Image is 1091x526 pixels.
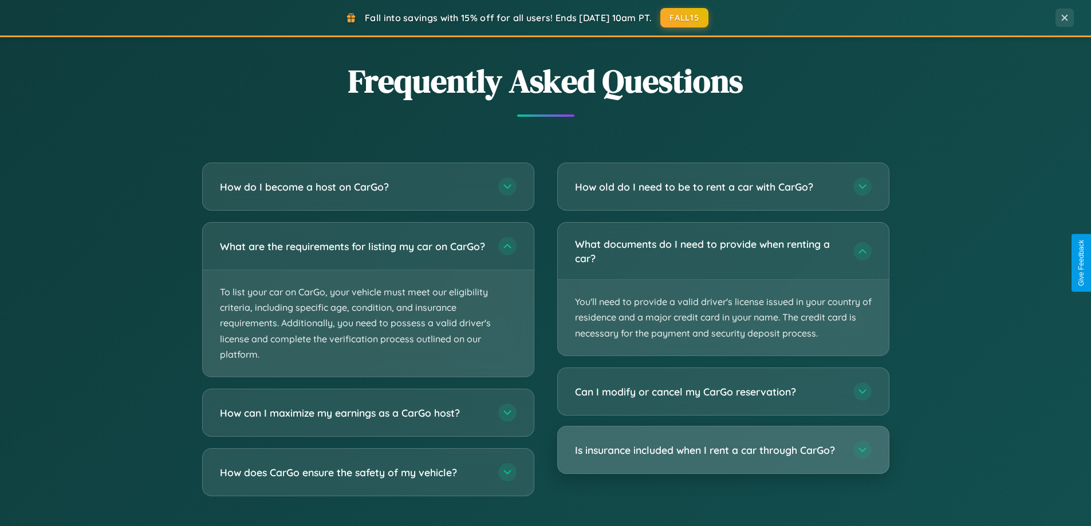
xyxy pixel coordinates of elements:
[558,280,889,355] p: You'll need to provide a valid driver's license issued in your country of residence and a major c...
[575,237,842,265] h3: What documents do I need to provide when renting a car?
[220,406,487,420] h3: How can I maximize my earnings as a CarGo host?
[203,270,534,377] p: To list your car on CarGo, your vehicle must meet our eligibility criteria, including specific ag...
[575,385,842,399] h3: Can I modify or cancel my CarGo reservation?
[220,465,487,480] h3: How does CarGo ensure the safety of my vehicle?
[220,239,487,254] h3: What are the requirements for listing my car on CarGo?
[660,8,708,27] button: FALL15
[575,443,842,457] h3: Is insurance included when I rent a car through CarGo?
[365,12,652,23] span: Fall into savings with 15% off for all users! Ends [DATE] 10am PT.
[202,59,889,103] h2: Frequently Asked Questions
[1077,240,1085,286] div: Give Feedback
[220,180,487,194] h3: How do I become a host on CarGo?
[575,180,842,194] h3: How old do I need to be to rent a car with CarGo?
